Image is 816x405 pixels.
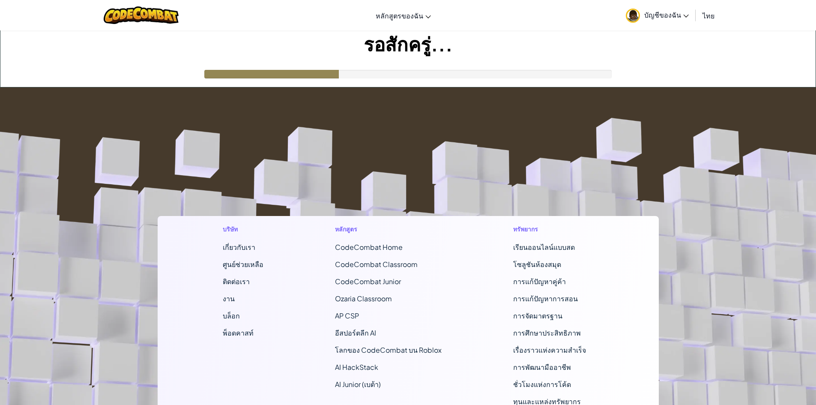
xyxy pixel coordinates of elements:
[376,11,423,20] span: หลักสูตรของฉัน
[335,225,442,234] h1: หลักสูตร
[335,243,403,252] span: CodeCombat Home
[626,9,640,23] img: avatar
[223,294,235,303] a: งาน
[513,260,561,269] a: โซลูชันห้องสมุด
[513,380,571,389] a: ชั่วโมงแห่งการโค้ด
[702,11,714,20] span: ไทย
[335,311,359,320] a: AP CSP
[223,328,254,337] a: พ็อดคาสท์
[622,2,693,29] a: บัญชีของฉัน
[0,30,816,57] h1: รอสักครู่...
[335,345,442,354] a: โลกของ CodeCombat บน Roblox
[513,311,562,320] a: การจัดมาตรฐาน
[223,225,263,234] h1: บริษัท
[335,363,378,372] a: AI HackStack
[335,277,401,286] a: CodeCombat Junior
[513,294,578,303] a: การแก้ปัญหาการสอน
[644,10,689,19] span: บัญชีของฉัน
[335,294,392,303] a: Ozaria Classroom
[371,4,435,27] a: หลักสูตรของฉัน
[513,243,575,252] a: เรียนออนไลน์แบบสด
[335,260,418,269] a: CodeCombat Classroom
[223,243,255,252] a: เกี่ยวกับเรา
[513,277,566,286] a: การแก้ปัญหาคู่ค้า
[335,328,376,337] a: อีสปอร์ตลีก AI
[513,328,581,337] a: การศึกษาประสิทธิภาพ
[513,225,593,234] h1: ทรัพยากร
[513,363,571,372] a: การพัฒนามืออาชีพ
[335,380,381,389] a: AI Junior (เบต้า)
[698,4,719,27] a: ไทย
[223,260,263,269] a: ศูนย์ช่วยเหลือ
[513,345,586,354] a: เรื่องราวแห่งความสำเร็จ
[223,311,240,320] a: บล็อก
[223,277,250,286] span: ติดต่อเรา
[104,6,179,24] img: CodeCombat logo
